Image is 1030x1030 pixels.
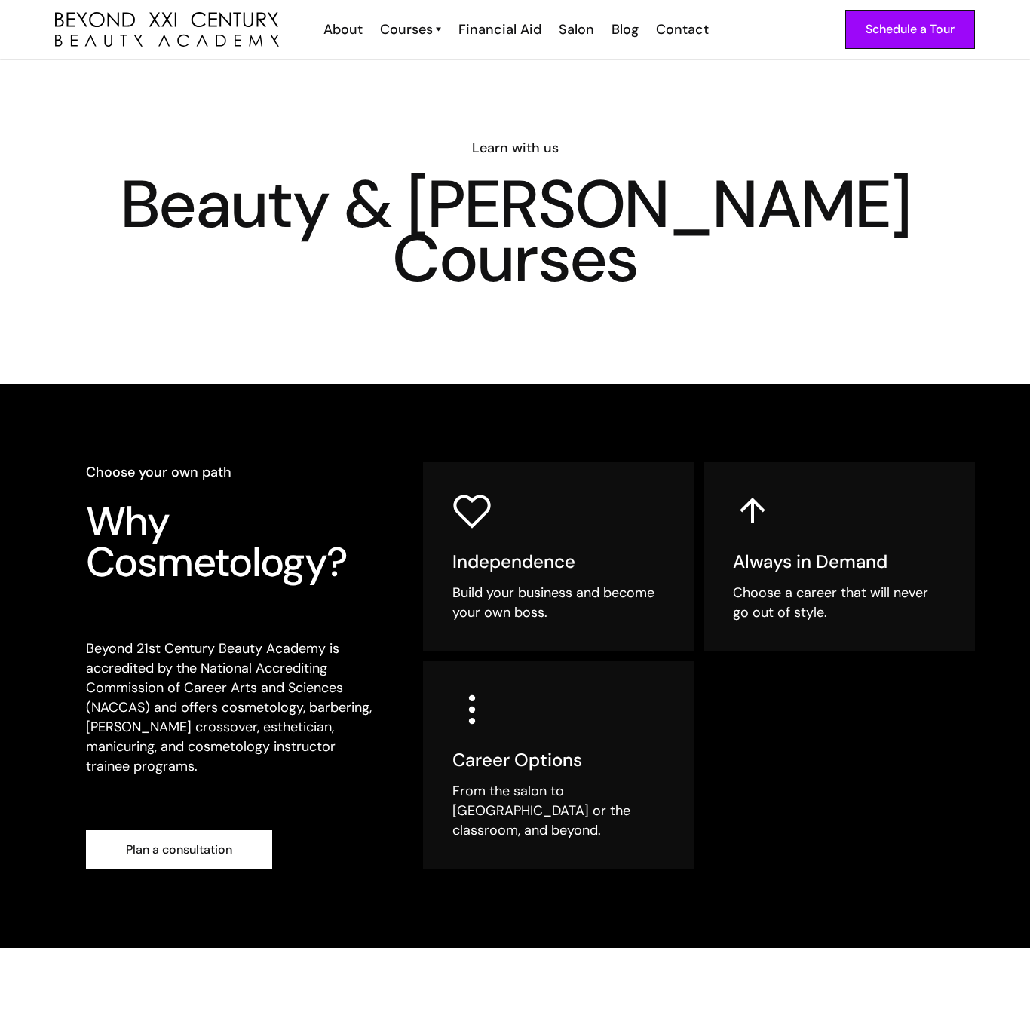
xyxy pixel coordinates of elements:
[86,830,272,869] a: Plan a consultation
[452,492,492,531] img: heart icon
[559,20,594,39] div: Salon
[452,781,665,840] div: From the salon to [GEOGRAPHIC_DATA] or the classroom, and beyond.
[452,690,492,729] img: three dots
[86,501,380,583] h3: Why Cosmetology?
[866,20,955,39] div: Schedule a Tour
[452,749,665,771] h5: Career Options
[86,462,380,482] h6: Choose your own path
[55,12,279,48] a: home
[733,550,946,573] h5: Always in Demand
[323,20,363,39] div: About
[646,20,716,39] a: Contact
[612,20,639,39] div: Blog
[549,20,602,39] a: Salon
[449,20,549,39] a: Financial Aid
[55,138,975,158] h6: Learn with us
[656,20,709,39] div: Contact
[380,20,441,39] a: Courses
[55,12,279,48] img: beyond 21st century beauty academy logo
[380,20,433,39] div: Courses
[733,492,772,531] img: up arrow
[86,639,380,776] p: Beyond 21st Century Beauty Academy is accredited by the National Accrediting Commission of Career...
[458,20,541,39] div: Financial Aid
[845,10,975,49] a: Schedule a Tour
[602,20,646,39] a: Blog
[733,583,946,622] div: Choose a career that will never go out of style.
[55,177,975,286] h1: Beauty & [PERSON_NAME] Courses
[452,550,665,573] h5: Independence
[452,583,665,622] div: Build your business and become your own boss.
[314,20,370,39] a: About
